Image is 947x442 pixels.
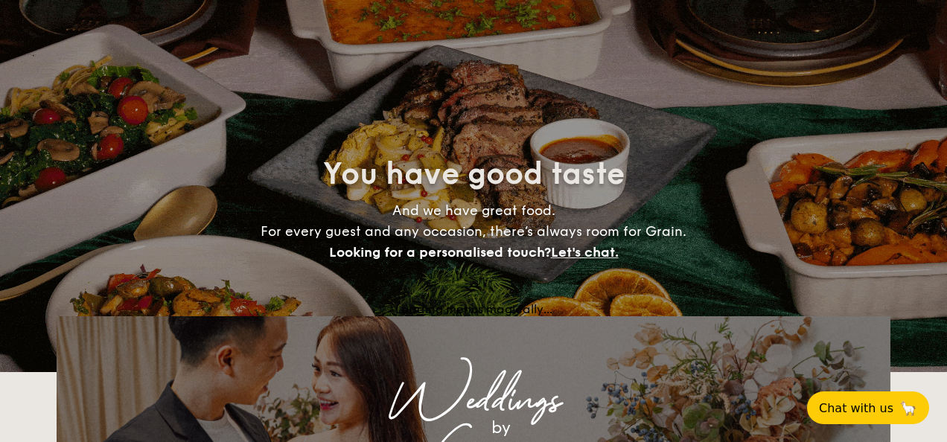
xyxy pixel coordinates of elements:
div: Weddings [188,388,759,414]
div: by [243,414,759,441]
span: 🦙 [899,400,917,417]
button: Chat with us🦙 [807,391,929,424]
span: Chat with us [819,401,893,415]
span: Let's chat. [551,244,619,260]
div: Loading menus magically... [57,302,890,316]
